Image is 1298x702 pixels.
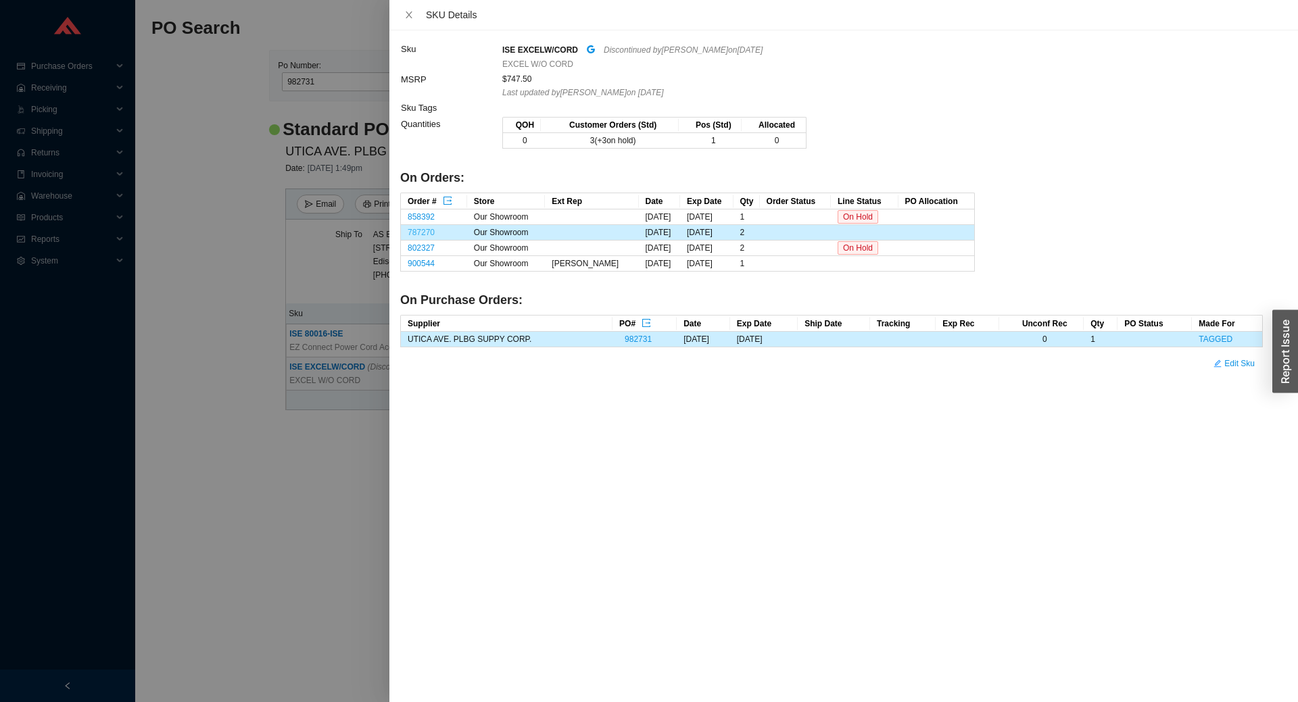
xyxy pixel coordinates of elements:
[545,193,638,209] th: Ext Rep
[586,45,596,54] span: google
[734,225,760,241] td: 2
[502,57,573,71] span: EXCEL W/O CORD
[742,133,806,149] td: 0
[467,241,546,256] td: Our Showroom
[838,241,878,255] span: On Hold
[503,118,541,133] th: QOH
[467,225,546,241] td: Our Showroom
[467,256,546,272] td: Our Showroom
[502,45,578,55] strong: ISE EXCELW/CORD
[999,316,1084,332] th: Unconf Rec
[730,332,798,347] td: [DATE]
[442,194,453,205] button: export
[1213,359,1222,369] span: edit
[541,118,679,133] th: Customer Orders (Std)
[680,209,734,225] td: [DATE]
[400,170,1263,186] h4: On Orders:
[680,193,734,209] th: Exp Date
[677,332,730,347] td: [DATE]
[590,136,636,145] span: 3 (+ 3 on hold)
[870,316,936,332] th: Tracking
[679,133,742,149] td: 1
[1084,332,1117,347] td: 1
[1205,354,1263,373] button: editEdit Sku
[400,41,502,72] td: Sku
[734,256,760,272] td: 1
[680,241,734,256] td: [DATE]
[401,332,612,347] td: UTICA AVE. PLBG SUPPY CORP.
[1199,334,1232,344] a: TAGGED
[503,133,541,149] td: 0
[639,256,680,272] td: [DATE]
[401,316,612,332] th: Supplier
[936,316,999,332] th: Exp Rec
[639,209,680,225] td: [DATE]
[502,72,1262,86] div: $747.50
[734,193,760,209] th: Qty
[1084,316,1117,332] th: Qty
[1224,357,1255,370] span: Edit Sku
[680,256,734,272] td: [DATE]
[680,225,734,241] td: [DATE]
[545,256,638,272] td: [PERSON_NAME]
[831,193,898,209] th: Line Status
[898,193,974,209] th: PO Allocation
[467,193,546,209] th: Store
[641,316,652,327] button: export
[612,316,677,332] th: PO#
[408,259,435,268] a: 900544
[639,241,680,256] td: [DATE]
[999,332,1084,347] td: 0
[408,243,435,253] a: 802327
[734,209,760,225] td: 1
[679,118,742,133] th: Pos (Std)
[798,316,870,332] th: Ship Date
[426,7,1287,22] div: SKU Details
[467,209,546,225] td: Our Showroom
[760,193,831,209] th: Order Status
[404,10,414,20] span: close
[400,292,1263,309] h4: On Purchase Orders:
[730,316,798,332] th: Exp Date
[502,88,664,97] i: Last updated by [PERSON_NAME] on [DATE]
[838,210,878,224] span: On Hold
[408,212,435,222] a: 858392
[443,196,452,207] span: export
[400,72,502,100] td: MSRP
[604,45,763,55] i: Discontinued by [PERSON_NAME] on [DATE]
[400,100,502,116] td: Sku Tags
[400,116,502,156] td: Quantities
[639,193,680,209] th: Date
[1117,316,1192,332] th: PO Status
[639,225,680,241] td: [DATE]
[642,318,651,329] span: export
[734,241,760,256] td: 2
[586,42,596,57] a: google
[742,118,806,133] th: Allocated
[677,316,730,332] th: Date
[400,9,418,20] button: Close
[408,228,435,237] a: 787270
[1192,316,1262,332] th: Made For
[625,334,652,344] a: 982731
[401,193,467,209] th: Order #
